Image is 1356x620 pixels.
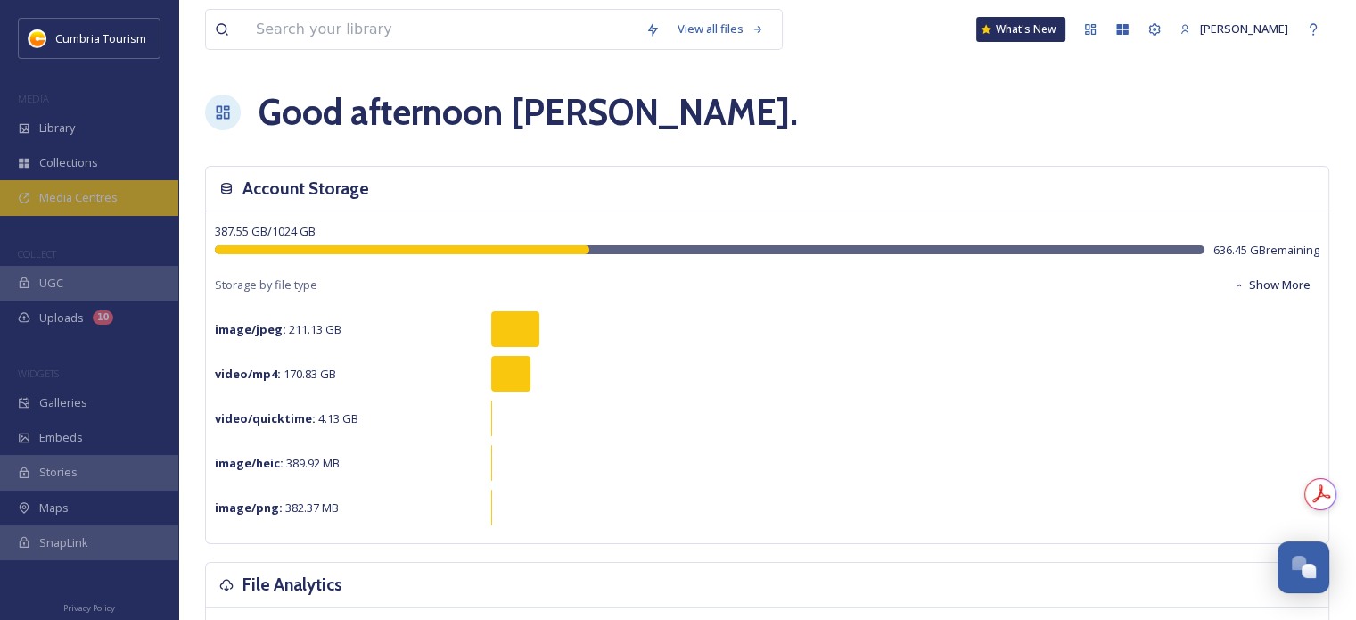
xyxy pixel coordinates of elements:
button: Open Chat [1278,541,1329,593]
span: Uploads [39,310,84,327]
span: MEDIA [18,92,49,105]
strong: image/png : [215,500,283,516]
span: 389.92 MB [215,455,340,471]
span: Library [39,120,75,136]
span: Privacy Policy [63,602,115,614]
span: WIDGETS [18,367,59,380]
h1: Good afternoon [PERSON_NAME] . [259,86,798,139]
a: View all files [669,12,773,46]
span: Stories [39,464,78,481]
span: 211.13 GB [215,321,341,337]
strong: image/heic : [215,455,284,471]
a: [PERSON_NAME] [1171,12,1297,46]
span: 636.45 GB remaining [1213,242,1319,259]
span: Cumbria Tourism [55,30,146,46]
a: What's New [976,17,1065,42]
h3: File Analytics [242,572,342,598]
span: 170.83 GB [215,366,336,382]
input: Search your library [247,10,637,49]
h3: Account Storage [242,176,369,202]
span: 387.55 GB / 1024 GB [215,223,316,239]
strong: video/mp4 : [215,366,281,382]
strong: image/jpeg : [215,321,286,337]
span: Media Centres [39,189,118,206]
a: Privacy Policy [63,596,115,617]
span: Collections [39,154,98,171]
span: Embeds [39,429,83,446]
span: SnapLink [39,534,88,551]
span: Galleries [39,394,87,411]
div: 10 [93,310,113,325]
button: Show More [1225,268,1319,302]
span: COLLECT [18,247,56,260]
span: Maps [39,500,69,517]
span: [PERSON_NAME] [1200,21,1288,37]
img: images.jpg [29,29,46,47]
span: 382.37 MB [215,500,339,516]
span: 4.13 GB [215,410,358,426]
strong: video/quicktime : [215,410,316,426]
span: UGC [39,275,63,292]
span: Storage by file type [215,277,317,293]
